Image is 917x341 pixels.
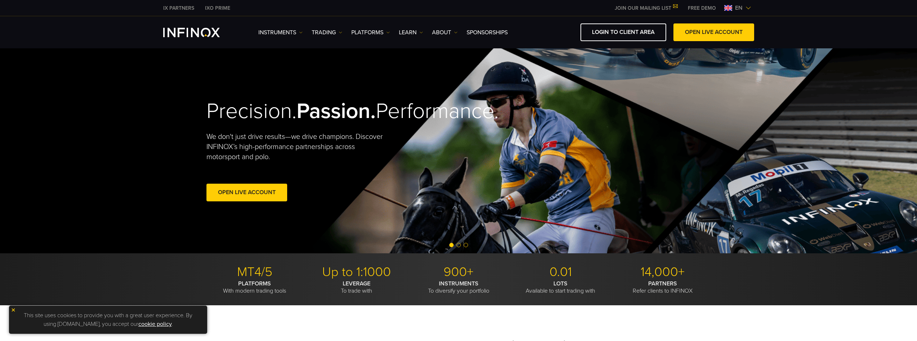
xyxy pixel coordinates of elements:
span: en [732,4,745,12]
strong: Passion. [297,98,376,124]
strong: PARTNERS [648,280,677,287]
a: OPEN LIVE ACCOUNT [673,23,754,41]
img: yellow close icon [11,307,16,312]
strong: INSTRUMENTS [439,280,478,287]
strong: LOTS [553,280,567,287]
a: ABOUT [432,28,458,37]
p: This site uses cookies to provide you with a great user experience. By using [DOMAIN_NAME], you a... [13,309,204,330]
strong: LEVERAGE [343,280,370,287]
a: Instruments [258,28,303,37]
p: 0.01 [512,264,609,280]
p: MT4/5 [206,264,303,280]
p: Up to 1:1000 [308,264,405,280]
span: Go to slide 2 [457,243,461,247]
p: To trade with [308,280,405,294]
h2: Precision. Performance. [206,98,433,124]
a: Learn [399,28,423,37]
span: Go to slide 3 [464,243,468,247]
p: 900+ [410,264,507,280]
a: TRADING [312,28,342,37]
a: INFINOX [158,4,200,12]
p: To diversify your portfolio [410,280,507,294]
a: SPONSORSHIPS [467,28,508,37]
a: INFINOX [200,4,236,12]
p: We don't just drive results—we drive champions. Discover INFINOX’s high-performance partnerships ... [206,132,388,162]
a: LOGIN TO CLIENT AREA [580,23,666,41]
span: Go to slide 1 [449,243,454,247]
p: With modern trading tools [206,280,303,294]
a: INFINOX MENU [682,4,721,12]
a: JOIN OUR MAILING LIST [609,5,682,11]
a: INFINOX Logo [163,28,237,37]
p: Refer clients to INFINOX [614,280,711,294]
strong: PLATFORMS [238,280,271,287]
a: Open Live Account [206,184,287,201]
p: Available to start trading with [512,280,609,294]
a: cookie policy [138,320,172,328]
a: PLATFORMS [351,28,390,37]
p: 14,000+ [614,264,711,280]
